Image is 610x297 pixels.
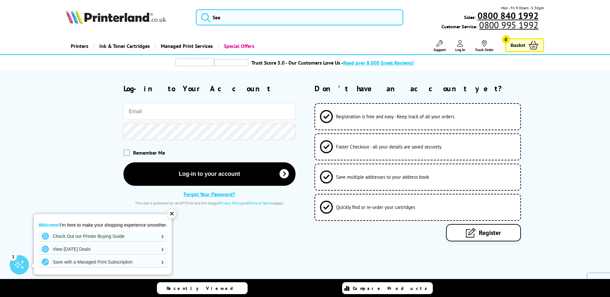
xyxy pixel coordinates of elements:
[353,285,431,291] span: Compare Products
[214,59,248,66] img: trustpilot rating
[167,209,176,218] div: ✕
[39,257,167,267] a: Save with a Managed Print Subscription
[336,174,429,180] span: Save multiple addresses to your address book
[66,38,93,54] a: Printers
[157,282,248,294] a: Recently Viewed
[10,253,17,260] div: 1
[155,38,218,54] a: Managed Print Services
[39,222,60,228] strong: Welcome!
[133,149,165,156] span: Remember Me
[123,103,296,120] input: Email
[39,231,167,241] a: Check Out our Printer Buying Guide
[511,41,525,50] span: Basket
[248,201,274,205] a: Terms of Service
[251,59,414,66] a: Trust Score 5.0 - Our Customers Love Us -Read over 8,000 Great Reviews!
[123,201,296,205] div: This site is protected by reCAPTCHA and the Google and apply.
[464,14,476,20] span: Sales:
[167,285,240,291] span: Recently Viewed
[66,10,188,25] a: Printerland Logo
[123,162,296,186] button: Log-in to your account
[336,113,454,120] span: Registration is free and easy - Keep track of all your orders
[336,144,442,150] span: Faster Checkout - all your details are saved securely
[39,222,167,228] p: I'm here to make your shopping experience smoother.
[99,38,150,54] span: Ink & Toner Cartridges
[123,84,296,94] h2: Log-in to Your Account
[184,191,235,197] a: Forgot Your Password?
[476,13,544,19] a: 0800 840 1992
[219,201,242,205] a: Privacy Policy
[475,40,494,52] a: Track Order
[477,10,544,22] a: 0800 840 1992
[176,58,214,66] img: trustpilot rating
[478,19,544,31] a: 0800 995 1992
[433,40,446,52] a: Support
[342,282,433,294] a: Compare Products
[433,47,446,52] span: Support
[446,224,521,241] a: Register
[442,22,544,30] span: Customer Service:
[501,5,544,11] span: Mon - Fri 9:00am - 5:30pm
[455,47,465,52] span: Log In
[39,244,167,254] a: View [DATE] Deals
[502,35,510,43] span: 0
[505,38,544,52] a: Basket 0
[314,84,544,94] h2: Don't have an account yet?
[66,10,166,24] img: Printerland Logo
[336,204,415,210] span: Quickly find or re-order your cartridges
[343,59,414,66] span: Read over 8,000 Great Reviews!
[93,38,155,54] a: Ink & Toner Cartridges
[455,40,465,52] a: Log In
[196,9,403,25] input: Sea
[479,229,501,237] span: Register
[218,38,259,54] a: Special Offers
